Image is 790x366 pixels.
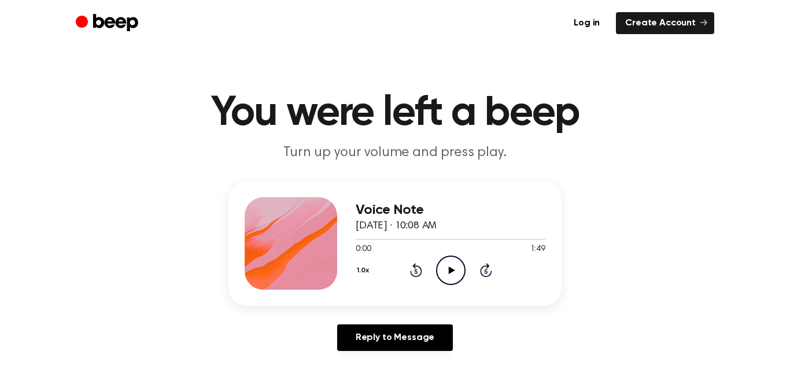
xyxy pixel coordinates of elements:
a: Beep [76,12,141,35]
h1: You were left a beep [99,93,691,134]
span: 1:49 [530,243,545,256]
a: Log in [564,12,609,34]
a: Create Account [616,12,714,34]
span: 0:00 [356,243,371,256]
h3: Voice Note [356,202,545,218]
p: Turn up your volume and press play. [173,143,617,162]
span: [DATE] · 10:08 AM [356,221,437,231]
button: 1.0x [356,261,374,280]
a: Reply to Message [337,324,453,351]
